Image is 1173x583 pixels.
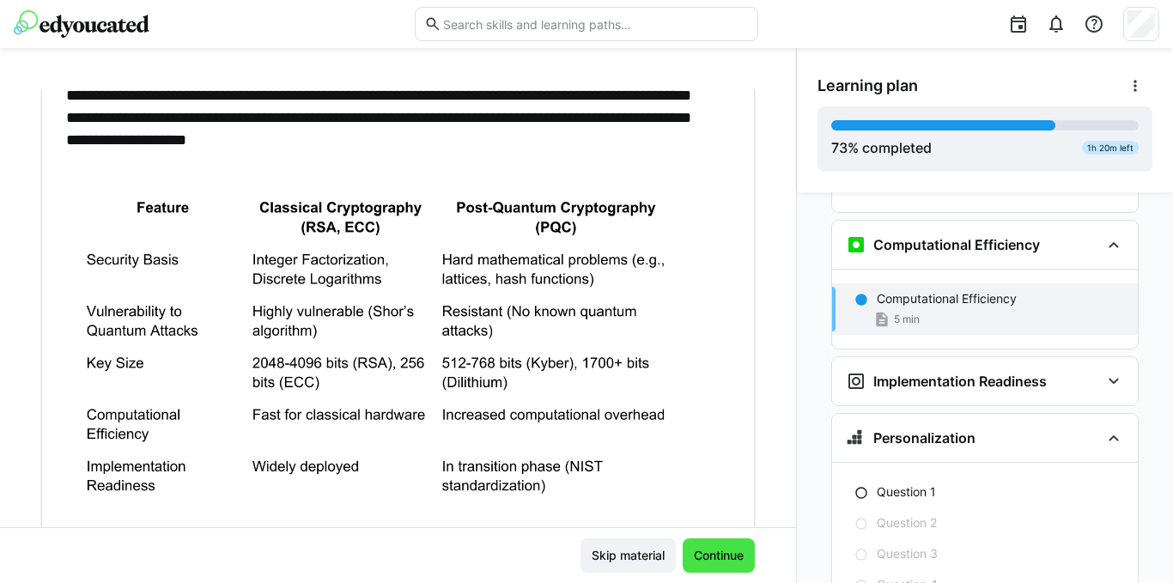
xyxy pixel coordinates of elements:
[877,514,937,531] p: Question 2
[589,547,667,564] span: Skip material
[873,429,975,446] h3: Personalization
[691,547,746,564] span: Continue
[877,483,936,501] p: Question 1
[580,538,676,573] button: Skip material
[441,16,749,32] input: Search skills and learning paths…
[877,545,938,562] p: Question 3
[831,137,932,158] div: % completed
[873,373,1047,390] h3: Implementation Readiness
[1082,141,1139,155] div: 1h 20m left
[683,538,755,573] button: Continue
[894,313,920,326] span: 5 min
[877,290,1017,307] p: Computational Efficiency
[873,236,1040,253] h3: Computational Efficiency
[831,139,848,156] span: 73
[817,76,918,95] span: Learning plan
